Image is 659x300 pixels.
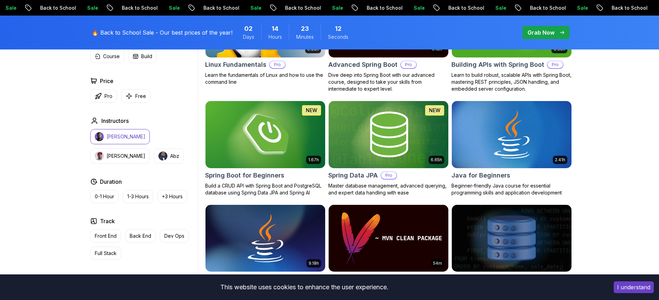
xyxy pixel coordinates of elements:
[268,34,282,40] span: Hours
[154,148,184,164] button: instructor imgAbz
[328,204,449,300] a: Maven Essentials card54mMaven EssentialsProLearn how to use Maven to build and manage your Java p...
[328,182,449,196] p: Master database management, advanced querying, and expert data handling with ease
[170,153,179,160] p: Abz
[157,190,187,203] button: +3 Hours
[172,4,219,11] p: Back to School
[451,204,572,300] a: Advanced Databases cardAdvanced DatabasesProAdvanced database management with SQL, integrity, and...
[137,4,159,11] p: Sale
[141,53,152,60] p: Build
[95,250,117,257] p: Full Stack
[401,61,416,68] p: Pro
[328,171,378,180] h2: Spring Data JPA
[308,157,319,163] p: 1.67h
[101,117,129,125] h2: Instructors
[580,4,627,11] p: Back to School
[219,4,241,11] p: Sale
[104,93,112,100] p: Pro
[243,34,254,40] span: Days
[90,50,124,63] button: Course
[95,152,104,161] img: instructor img
[498,4,545,11] p: Back to School
[90,89,117,103] button: Pro
[329,101,448,168] img: Spring Data JPA card
[164,233,184,239] p: Dev Ops
[335,4,382,11] p: Back to School
[548,61,563,68] p: Pro
[205,205,325,272] img: Java for Developers card
[158,152,167,161] img: instructor img
[107,153,145,160] p: [PERSON_NAME]
[100,77,113,85] h2: Price
[306,107,317,114] p: NEW
[8,4,55,11] p: Back to School
[464,4,486,11] p: Sale
[130,233,151,239] p: Back End
[90,148,150,164] button: instructor img[PERSON_NAME]
[244,24,253,34] span: 2 Days
[555,157,565,163] p: 2.41h
[451,171,510,180] h2: Java for Beginners
[433,261,442,266] p: 54m
[135,93,146,100] p: Free
[121,89,150,103] button: Free
[381,172,396,179] p: Pro
[452,205,571,272] img: Advanced Databases card
[205,60,266,70] h2: Linux Fundamentals
[451,72,572,92] p: Learn to build robust, scalable APIs with Spring Boot, mastering REST principles, JSON handling, ...
[162,193,183,200] p: +3 Hours
[125,229,156,243] button: Back End
[328,34,348,40] span: Seconds
[270,61,285,68] p: Pro
[451,182,572,196] p: Beginner-friendly Java course for essential programming skills and application development
[95,233,117,239] p: Front End
[296,34,314,40] span: Minutes
[328,72,449,92] p: Dive deep into Spring Boot with our advanced course, designed to take your skills from intermedia...
[95,132,104,141] img: instructor img
[160,229,189,243] button: Dev Ops
[431,157,442,163] p: 6.65h
[545,4,567,11] p: Sale
[205,101,326,196] a: Spring Boot for Beginners card1.67hNEWSpring Boot for BeginnersBuild a CRUD API with Spring Boot ...
[5,280,603,295] div: This website uses cookies to enhance the user experience.
[417,4,464,11] p: Back to School
[253,4,300,11] p: Back to School
[127,193,149,200] p: 1-3 Hours
[429,107,440,114] p: NEW
[90,190,119,203] button: 0-1 Hour
[123,190,153,203] button: 1-3 Hours
[627,4,649,11] p: Sale
[100,178,122,186] h2: Duration
[107,133,145,140] p: [PERSON_NAME]
[528,28,555,37] p: Grab Now
[202,99,328,170] img: Spring Boot for Beginners card
[309,261,319,266] p: 9.18h
[301,24,309,34] span: 23 Minutes
[382,4,404,11] p: Sale
[335,24,341,34] span: 12 Seconds
[328,101,449,196] a: Spring Data JPA card6.65hNEWSpring Data JPAProMaster database management, advanced querying, and ...
[452,101,571,168] img: Java for Beginners card
[128,50,157,63] button: Build
[614,281,654,293] button: Accept cookies
[205,171,284,180] h2: Spring Boot for Beginners
[328,60,397,70] h2: Advanced Spring Boot
[95,193,114,200] p: 0-1 Hour
[90,129,150,144] button: instructor img[PERSON_NAME]
[100,217,115,225] h2: Track
[90,229,121,243] button: Front End
[205,72,326,85] p: Learn the fundamentals of Linux and how to use the command line
[329,205,448,272] img: Maven Essentials card
[90,247,121,260] button: Full Stack
[55,4,77,11] p: Sale
[205,182,326,196] p: Build a CRUD API with Spring Boot and PostgreSQL database using Spring Data JPA and Spring AI
[100,274,115,282] h2: Level
[103,53,120,60] p: Course
[205,204,326,300] a: Java for Developers card9.18hJava for DevelopersProLearn advanced Java concepts to build scalable...
[451,101,572,196] a: Java for Beginners card2.41hJava for BeginnersBeginner-friendly Java course for essential program...
[92,28,232,37] p: 🔥 Back to School Sale - Our best prices of the year!
[272,24,278,34] span: 14 Hours
[451,60,544,70] h2: Building APIs with Spring Boot
[90,4,137,11] p: Back to School
[300,4,322,11] p: Sale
